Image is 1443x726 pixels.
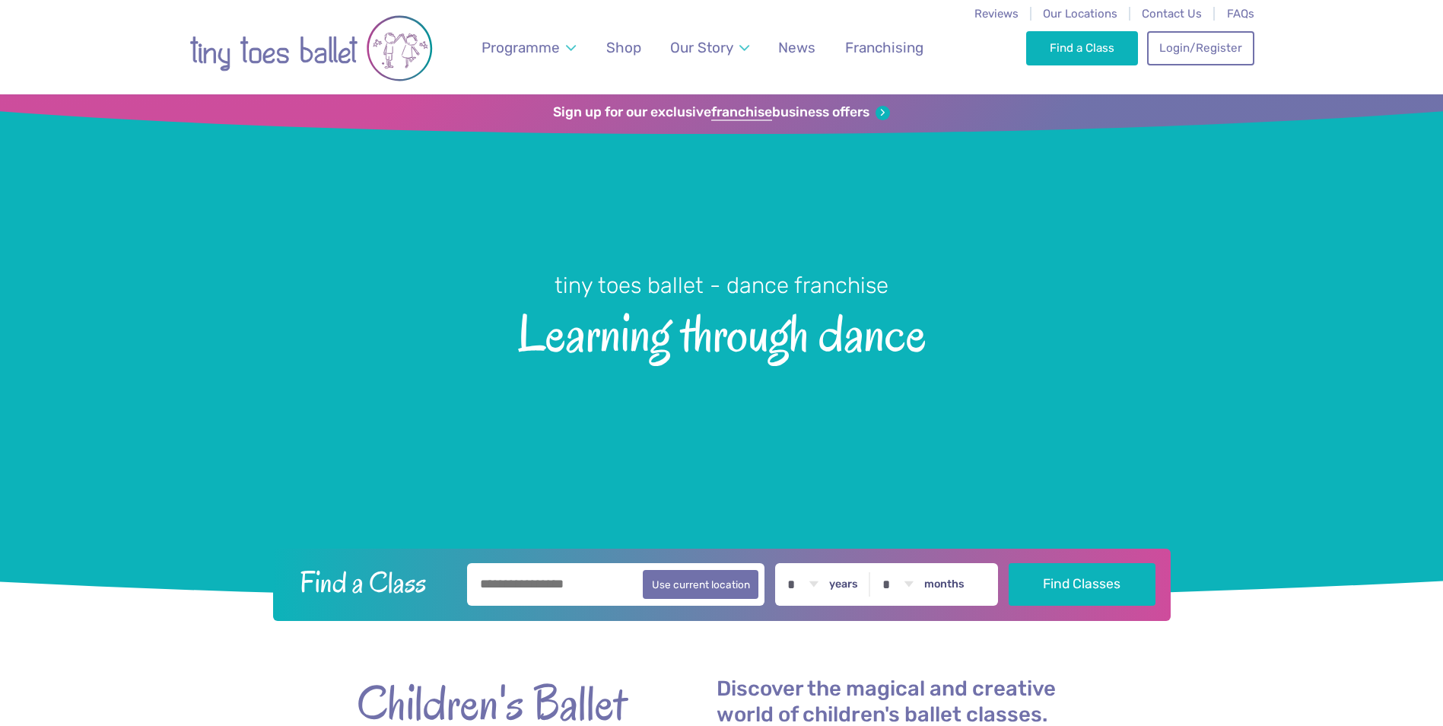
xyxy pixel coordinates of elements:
[711,104,772,121] strong: franchise
[1026,31,1138,65] a: Find a Class
[778,39,815,56] span: News
[474,30,583,65] a: Programme
[924,578,965,591] label: months
[845,39,923,56] span: Franchising
[829,578,858,591] label: years
[27,301,1416,362] span: Learning through dance
[643,570,759,599] button: Use current location
[189,10,433,87] img: tiny toes ballet
[482,39,560,56] span: Programme
[555,272,888,298] small: tiny toes ballet - dance franchise
[599,30,648,65] a: Shop
[974,7,1019,21] a: Reviews
[1043,7,1117,21] a: Our Locations
[771,30,823,65] a: News
[663,30,756,65] a: Our Story
[670,39,733,56] span: Our Story
[838,30,930,65] a: Franchising
[1009,563,1155,606] button: Find Classes
[553,104,890,121] a: Sign up for our exclusivefranchisebusiness offers
[1147,31,1254,65] a: Login/Register
[606,39,641,56] span: Shop
[1227,7,1254,21] a: FAQs
[288,563,456,601] h2: Find a Class
[1142,7,1202,21] a: Contact Us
